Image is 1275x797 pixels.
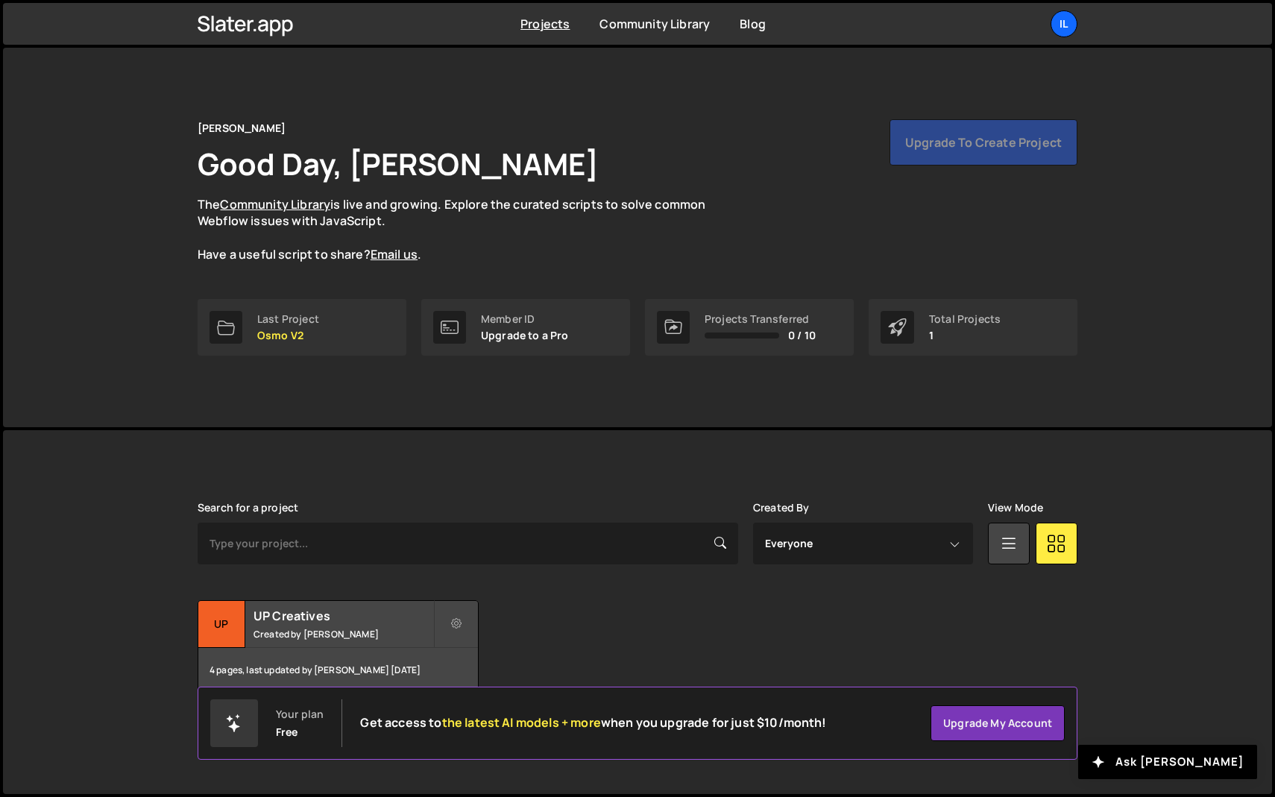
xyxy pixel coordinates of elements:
[257,313,319,325] div: Last Project
[705,313,816,325] div: Projects Transferred
[254,628,433,640] small: Created by [PERSON_NAME]
[481,330,569,341] p: Upgrade to a Pro
[257,330,319,341] p: Osmo V2
[198,299,406,356] a: Last Project Osmo V2
[929,313,1001,325] div: Total Projects
[198,601,245,648] div: UP
[198,119,286,137] div: [PERSON_NAME]
[198,143,599,184] h1: Good Day, [PERSON_NAME]
[788,330,816,341] span: 0 / 10
[599,16,710,32] a: Community Library
[254,608,433,624] h2: UP Creatives
[360,716,826,730] h2: Get access to when you upgrade for just $10/month!
[276,708,324,720] div: Your plan
[198,196,734,263] p: The is live and growing. Explore the curated scripts to solve common Webflow issues with JavaScri...
[198,600,479,693] a: UP UP Creatives Created by [PERSON_NAME] 4 pages, last updated by [PERSON_NAME] [DATE]
[520,16,570,32] a: Projects
[740,16,766,32] a: Blog
[442,714,601,731] span: the latest AI models + more
[481,313,569,325] div: Member ID
[220,196,330,212] a: Community Library
[198,648,478,693] div: 4 pages, last updated by [PERSON_NAME] [DATE]
[1078,745,1257,779] button: Ask [PERSON_NAME]
[1051,10,1077,37] a: Il
[753,502,810,514] label: Created By
[988,502,1043,514] label: View Mode
[371,246,418,262] a: Email us
[198,502,298,514] label: Search for a project
[276,726,298,738] div: Free
[931,705,1065,741] a: Upgrade my account
[929,330,1001,341] p: 1
[198,523,738,564] input: Type your project...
